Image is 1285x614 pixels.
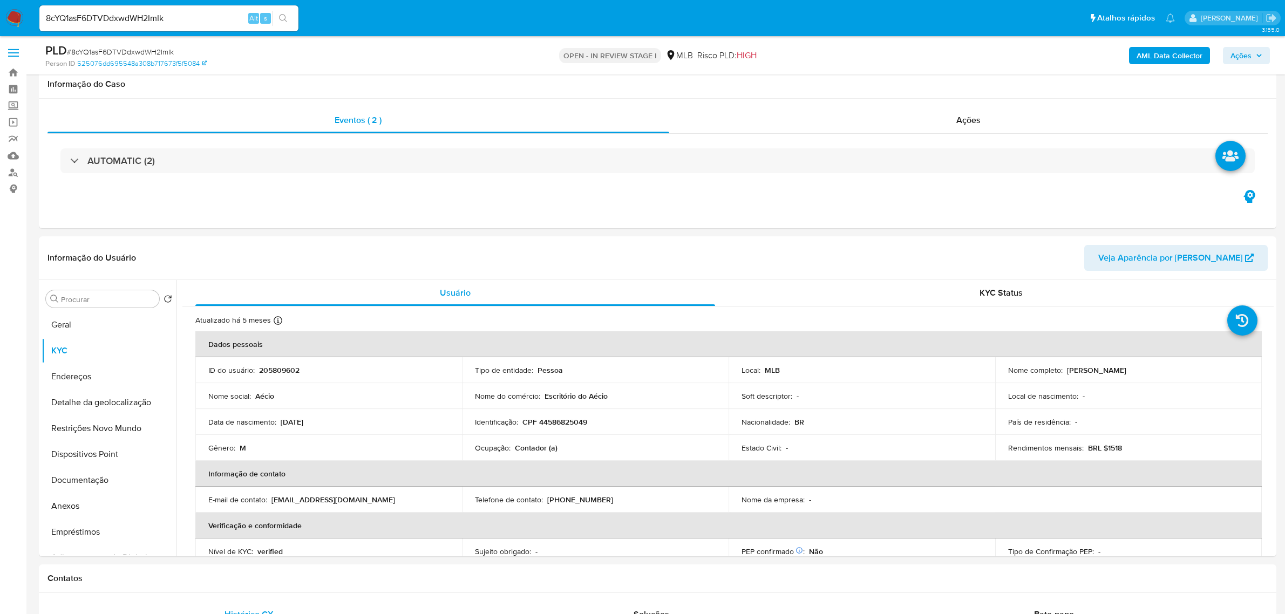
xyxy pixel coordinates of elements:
[1008,443,1084,453] p: Rendimentos mensais :
[559,48,661,63] p: OPEN - IN REVIEW STAGE I
[697,50,757,62] span: Risco PLD:
[475,495,543,504] p: Telefone de contato :
[1129,47,1210,64] button: AML Data Collector
[208,443,235,453] p: Gênero :
[1088,443,1122,453] p: BRL $1518
[1166,13,1175,23] a: Notificações
[545,391,608,401] p: Escritório do Aécio
[786,443,788,453] p: -
[61,295,155,304] input: Procurar
[1008,391,1078,401] p: Local de nascimento :
[39,11,298,25] input: Pesquise usuários ou casos...
[475,417,518,427] p: Identificação :
[47,573,1268,584] h1: Contatos
[742,417,790,427] p: Nacionalidade :
[87,155,155,167] h3: AUTOMATIC (2)
[42,364,176,390] button: Endereços
[1083,391,1085,401] p: -
[42,312,176,338] button: Geral
[264,13,267,23] span: s
[809,547,823,556] p: Não
[538,365,563,375] p: Pessoa
[522,417,587,427] p: CPF 44586825049
[1075,417,1077,427] p: -
[271,495,395,504] p: [EMAIL_ADDRESS][DOMAIN_NAME]
[257,547,283,556] p: verified
[1098,245,1242,271] span: Veja Aparência por [PERSON_NAME]
[208,495,267,504] p: E-mail de contato :
[956,114,981,126] span: Ações
[208,365,255,375] p: ID do usuário :
[742,391,792,401] p: Soft descriptor :
[42,338,176,364] button: KYC
[547,495,613,504] p: [PHONE_NUMBER]
[208,391,251,401] p: Nome social :
[42,390,176,415] button: Detalhe da geolocalização
[281,417,303,427] p: [DATE]
[665,50,693,62] div: MLB
[195,513,1262,538] th: Verificação e conformidade
[47,253,136,263] h1: Informação do Usuário
[335,114,382,126] span: Eventos ( 2 )
[742,443,781,453] p: Estado Civil :
[50,295,59,303] button: Procurar
[1223,47,1270,64] button: Ações
[1008,547,1094,556] p: Tipo de Confirmação PEP :
[535,547,538,556] p: -
[259,365,300,375] p: 205809602
[60,148,1255,173] div: AUTOMATIC (2)
[42,415,176,441] button: Restrições Novo Mundo
[797,391,799,401] p: -
[195,331,1262,357] th: Dados pessoais
[249,13,258,23] span: Alt
[42,441,176,467] button: Dispositivos Point
[475,365,533,375] p: Tipo de entidade :
[1266,12,1277,24] a: Sair
[208,417,276,427] p: Data de nascimento :
[77,59,207,69] a: 525076dd695548a308b717673f5f5084
[272,11,294,26] button: search-icon
[1008,417,1071,427] p: País de residência :
[195,461,1262,487] th: Informação de contato
[42,493,176,519] button: Anexos
[742,365,760,375] p: Local :
[475,547,531,556] p: Sujeito obrigado :
[515,443,557,453] p: Contador (a)
[67,46,174,57] span: # 8cYQ1asF6DTVDdxwdWH2ImIk
[240,443,246,453] p: M
[742,495,805,504] p: Nome da empresa :
[980,286,1023,299] span: KYC Status
[164,295,172,306] button: Retornar ao pedido padrão
[794,417,804,427] p: BR
[42,519,176,545] button: Empréstimos
[45,59,75,69] b: Person ID
[255,391,274,401] p: Aécio
[475,443,511,453] p: Ocupação :
[42,467,176,493] button: Documentação
[42,545,176,571] button: Adiantamentos de Dinheiro
[45,42,67,59] b: PLD
[737,49,757,62] span: HIGH
[765,365,780,375] p: MLB
[440,286,471,299] span: Usuário
[475,391,540,401] p: Nome do comércio :
[208,547,253,556] p: Nível de KYC :
[195,315,271,325] p: Atualizado há 5 meses
[1008,365,1063,375] p: Nome completo :
[1084,245,1268,271] button: Veja Aparência por [PERSON_NAME]
[1097,12,1155,24] span: Atalhos rápidos
[1067,365,1126,375] p: [PERSON_NAME]
[1201,13,1262,23] p: sara.carvalhaes@mercadopago.com.br
[1137,47,1202,64] b: AML Data Collector
[742,547,805,556] p: PEP confirmado :
[809,495,811,504] p: -
[1230,47,1252,64] span: Ações
[1098,547,1100,556] p: -
[47,79,1268,90] h1: Informação do Caso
